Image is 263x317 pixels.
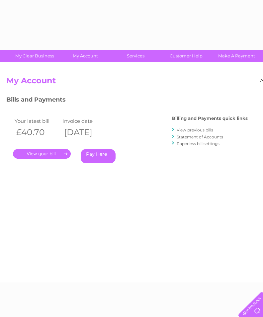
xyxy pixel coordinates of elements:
[58,50,113,62] a: My Account
[108,50,163,62] a: Services
[81,149,116,163] a: Pay Here
[177,141,219,146] a: Paperless bill settings
[13,117,61,125] td: Your latest bill
[61,125,109,139] th: [DATE]
[159,50,214,62] a: Customer Help
[13,125,61,139] th: £40.70
[6,95,248,107] h3: Bills and Payments
[177,127,213,132] a: View previous bills
[172,116,248,121] h4: Billing and Payments quick links
[7,50,62,62] a: My Clear Business
[61,117,109,125] td: Invoice date
[177,134,223,139] a: Statement of Accounts
[13,149,71,159] a: .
